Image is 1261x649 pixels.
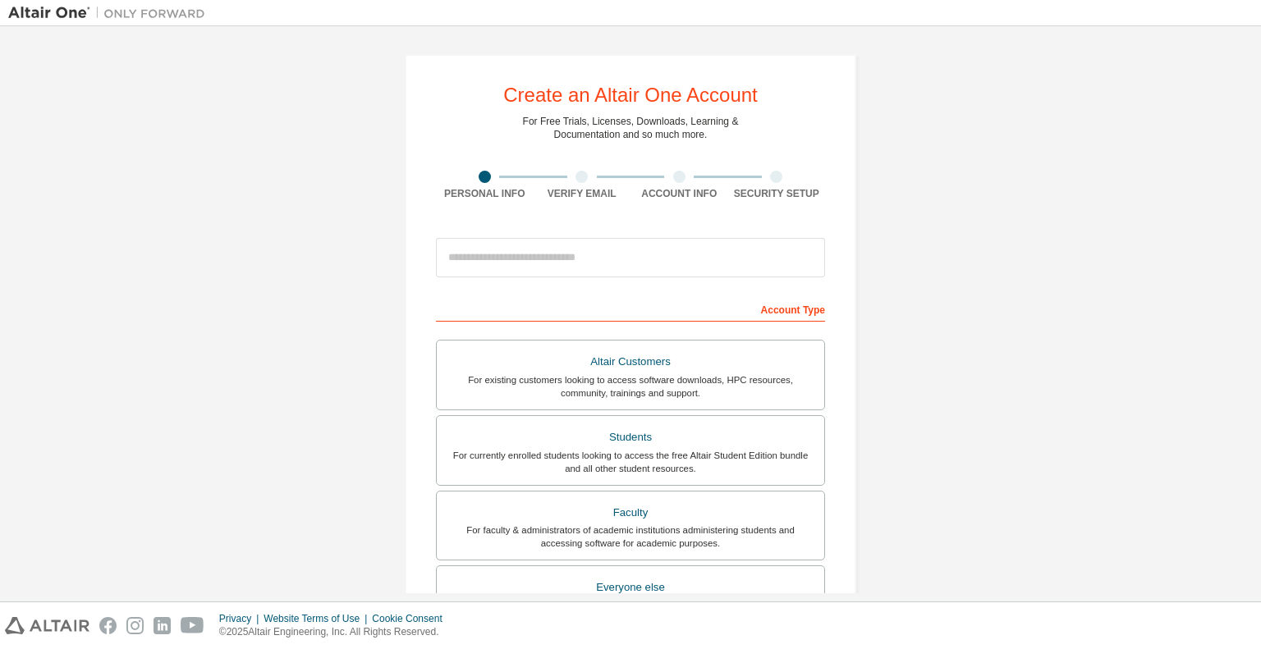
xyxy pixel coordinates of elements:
div: Website Terms of Use [264,612,372,625]
img: facebook.svg [99,617,117,634]
div: Account Info [630,187,728,200]
img: youtube.svg [181,617,204,634]
div: For existing customers looking to access software downloads, HPC resources, community, trainings ... [447,373,814,400]
div: Cookie Consent [372,612,452,625]
div: For faculty & administrators of academic institutions administering students and accessing softwa... [447,523,814,550]
div: Everyone else [447,576,814,599]
img: altair_logo.svg [5,617,89,634]
div: For Free Trials, Licenses, Downloads, Learning & Documentation and so much more. [523,115,739,141]
div: Account Type [436,295,825,322]
div: Personal Info [436,187,534,200]
div: Faculty [447,501,814,524]
p: © 2025 Altair Engineering, Inc. All Rights Reserved. [219,625,452,639]
div: Verify Email [534,187,631,200]
img: instagram.svg [126,617,144,634]
div: Security Setup [728,187,826,200]
div: Students [447,426,814,449]
div: For currently enrolled students looking to access the free Altair Student Edition bundle and all ... [447,449,814,475]
div: Privacy [219,612,264,625]
div: Altair Customers [447,350,814,373]
div: Create an Altair One Account [503,85,758,105]
img: Altair One [8,5,213,21]
img: linkedin.svg [154,617,171,634]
